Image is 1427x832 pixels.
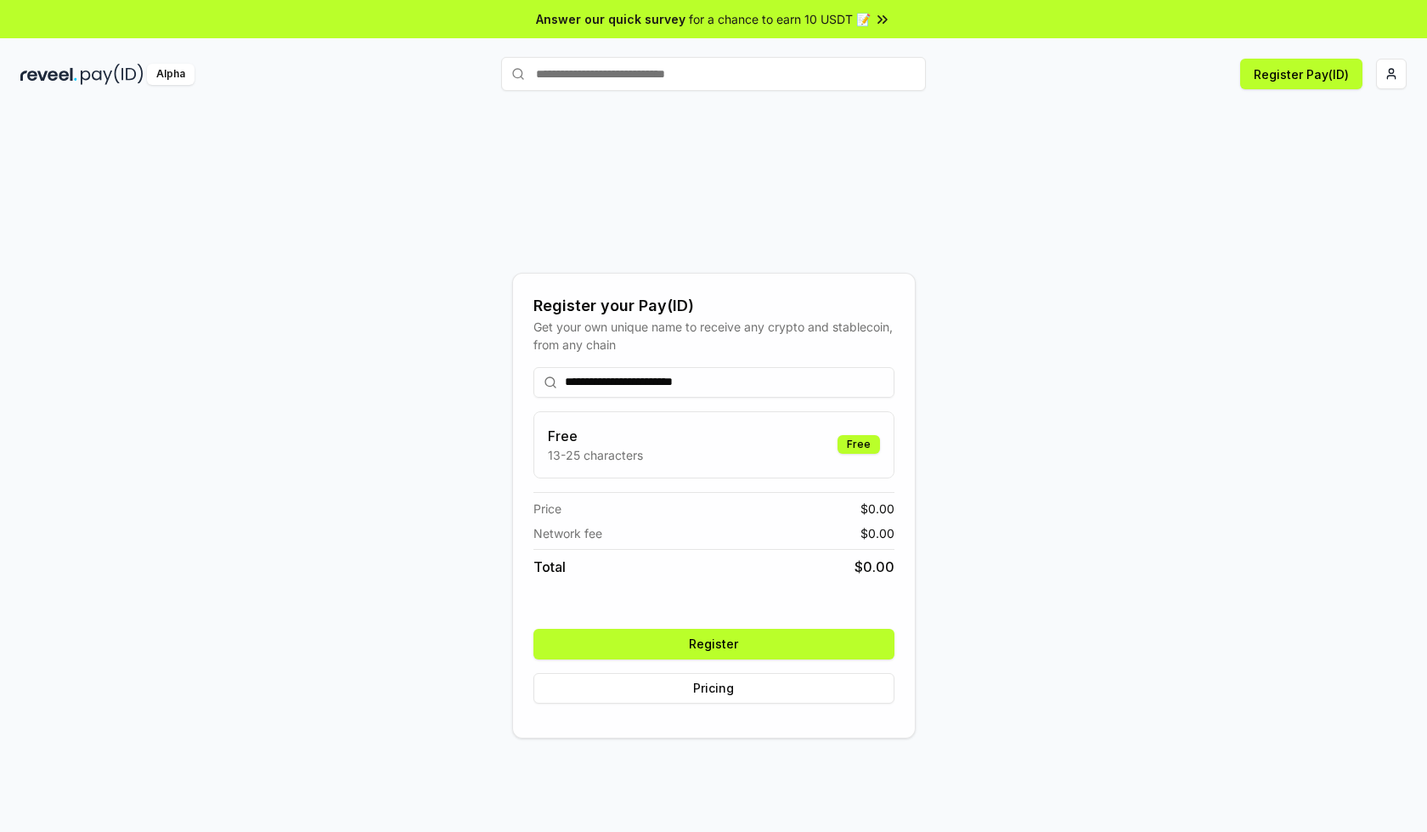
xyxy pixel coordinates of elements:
button: Pricing [533,673,894,704]
img: pay_id [81,64,144,85]
span: Total [533,557,566,577]
span: $ 0.00 [855,557,894,577]
div: Free [838,435,880,454]
button: Register Pay(ID) [1240,59,1362,89]
p: 13-25 characters [548,446,643,464]
img: reveel_dark [20,64,77,85]
div: Register your Pay(ID) [533,294,894,318]
span: $ 0.00 [860,500,894,518]
span: Answer our quick survey [536,10,685,28]
span: for a chance to earn 10 USDT 📝 [689,10,871,28]
h3: Free [548,426,643,446]
div: Get your own unique name to receive any crypto and stablecoin, from any chain [533,318,894,354]
span: Price [533,500,561,518]
span: $ 0.00 [860,524,894,542]
button: Register [533,629,894,659]
div: Alpha [147,64,195,85]
span: Network fee [533,524,602,542]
